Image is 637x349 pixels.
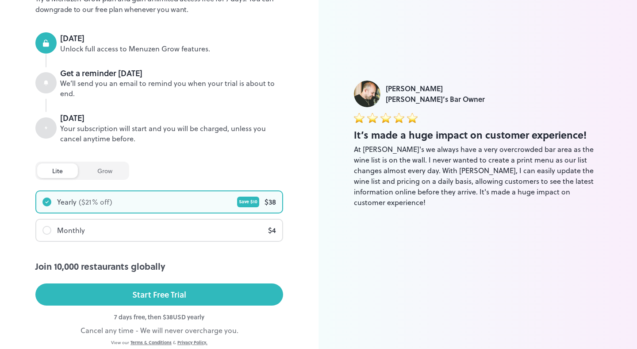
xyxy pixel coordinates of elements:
div: [DATE] [60,32,283,44]
a: Terms & Conditions [130,339,172,345]
div: grow [82,163,127,178]
a: Privacy Policy. [177,339,207,345]
div: $ 4 [268,225,276,236]
div: ($ 21 % off) [79,197,112,207]
div: Start Free Trial [132,288,186,301]
img: star [394,112,404,123]
div: It’s made a huge impact on customer experience! [354,128,602,142]
div: Monthly [57,225,85,236]
button: Start Free Trial [35,283,283,306]
div: 7 days free, then $ 38 USD yearly [35,312,283,322]
div: Yearly [57,197,77,207]
div: [DATE] [60,112,283,124]
img: star [367,112,378,123]
div: Get a reminder [DATE] [60,67,283,79]
div: Join 10,000 restaurants globally [35,260,283,273]
div: Save $ 10 [237,197,259,207]
div: Cancel any time - We will never overcharge you. [35,325,283,336]
img: Luke Foyle [354,81,380,107]
img: star [380,112,391,123]
div: Your subscription will start and you will be charged, unless you cancel anytime before. [60,124,283,144]
div: [PERSON_NAME] [386,83,485,94]
div: lite [37,163,78,178]
div: $ 38 [265,197,276,207]
div: [PERSON_NAME]’s Bar Owner [386,94,485,105]
div: View our & [35,339,283,346]
div: Unlock full access to Menuzen Grow features. [60,44,283,54]
img: star [354,112,365,123]
img: star [407,112,418,123]
div: At [PERSON_NAME]'s we always have a very overcrowded bar area as the wine list is on the wall. I ... [354,144,602,208]
div: We’ll send you an email to remind you when your trial is about to end. [60,78,283,99]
